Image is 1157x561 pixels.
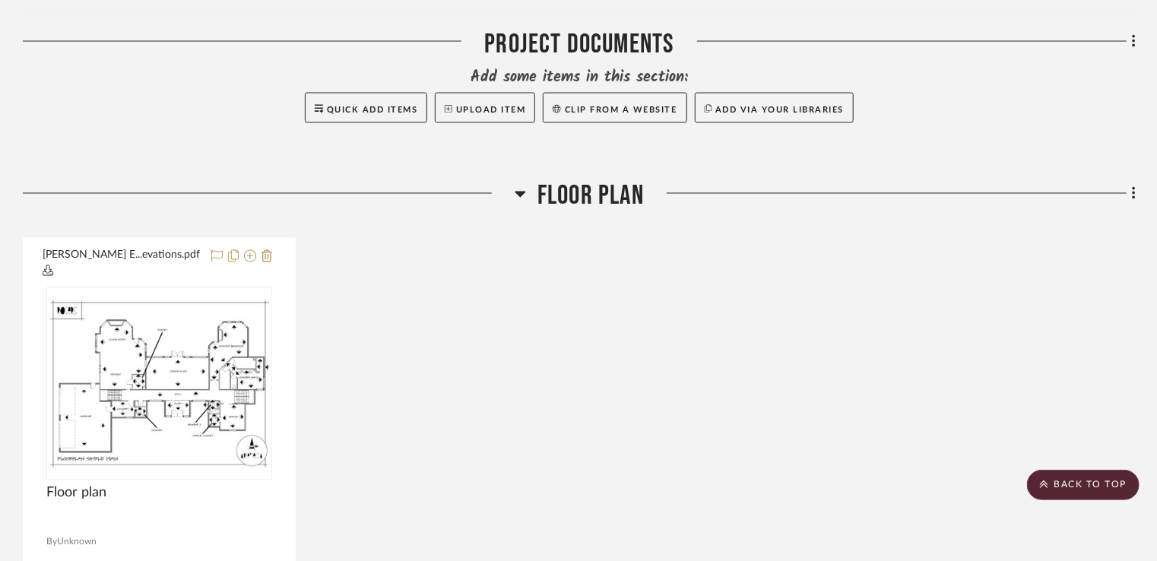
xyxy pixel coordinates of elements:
[537,180,644,213] span: Floor Plan
[43,248,201,280] button: [PERSON_NAME] E...evations.pdf
[46,485,106,502] span: Floor plan
[305,93,428,123] button: Quick Add Items
[435,93,535,123] button: Upload Item
[327,106,418,114] span: Quick Add Items
[695,93,854,123] button: Add via your libraries
[46,535,57,550] span: By
[48,298,271,470] img: Floor plan
[23,67,1136,88] div: Add some items in this section:
[543,93,686,123] button: Clip from a website
[1027,470,1140,500] scroll-to-top-button: BACK TO TOP
[57,535,97,550] span: Unknown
